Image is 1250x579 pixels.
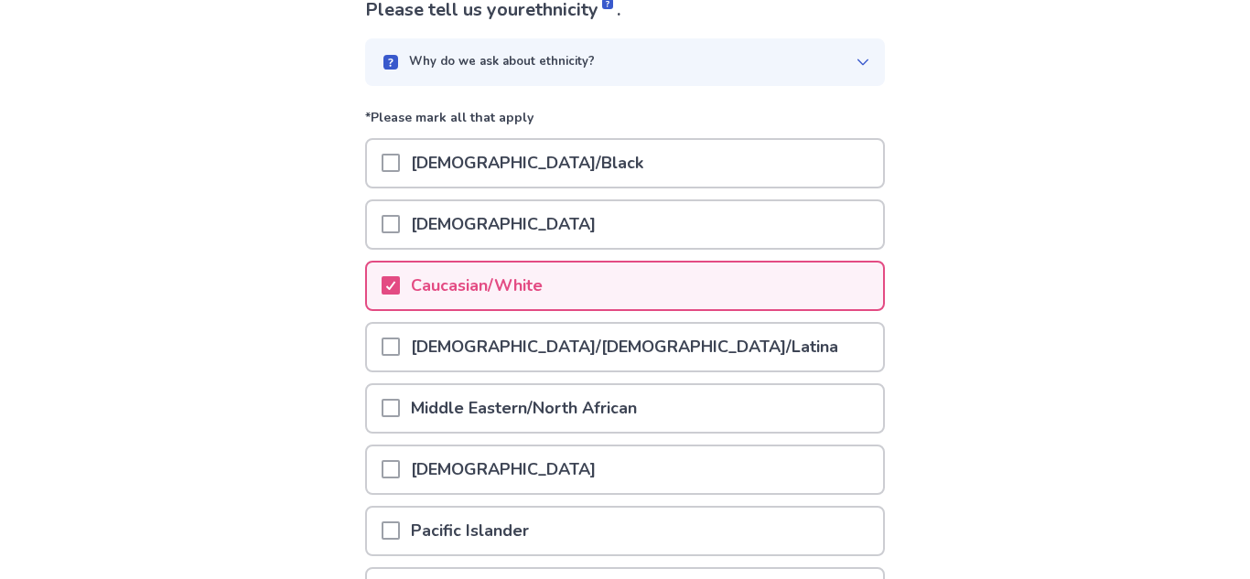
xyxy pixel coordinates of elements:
p: *Please mark all that apply [365,108,885,138]
p: Why do we ask about ethnicity? [409,53,595,71]
p: Middle Eastern/North African [400,385,648,432]
p: [DEMOGRAPHIC_DATA] [400,446,607,493]
p: Pacific Islander [400,508,540,554]
p: Caucasian/White [400,263,554,309]
p: [DEMOGRAPHIC_DATA] [400,201,607,248]
p: [DEMOGRAPHIC_DATA]/[DEMOGRAPHIC_DATA]/Latina [400,324,849,370]
p: [DEMOGRAPHIC_DATA]/Black [400,140,654,187]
